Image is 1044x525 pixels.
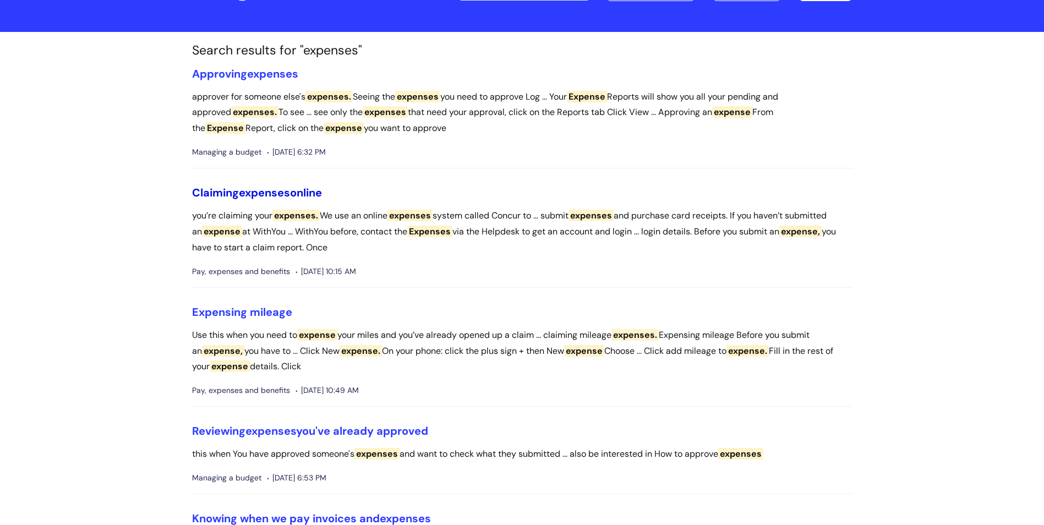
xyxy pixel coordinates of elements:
[192,89,852,136] p: approver for someone else's Seeing the you need to approve Log ... Your Reports will show you all...
[267,145,326,159] span: [DATE] 6:32 PM
[192,424,428,438] a: Reviewingexpensesyou've already approved
[210,360,250,372] span: expense
[192,145,261,159] span: Managing a budget
[231,106,278,118] span: expenses.
[247,67,298,81] span: expenses
[340,345,382,357] span: expense.
[712,106,752,118] span: expense
[407,226,452,237] span: Expenses
[297,329,337,341] span: expense
[192,265,290,278] span: Pay, expenses and benefits
[267,471,326,485] span: [DATE] 6:53 PM
[387,210,433,221] span: expenses
[305,91,353,102] span: expenses.
[192,446,852,462] p: this when You have approved someone's and want to check what they submitted ... also be intereste...
[779,226,822,237] span: expense,
[296,384,359,397] span: [DATE] 10:49 AM
[192,208,852,255] p: you’re claiming your We use an online system called Concur to ... submit and purchase card receip...
[611,329,659,341] span: expenses.
[564,345,604,357] span: expense
[245,424,296,438] span: expenses
[296,265,356,278] span: [DATE] 10:15 AM
[354,448,400,460] span: expenses
[363,106,408,118] span: expenses
[192,305,292,319] a: Expensing mileage
[192,67,298,81] a: Approvingexpenses
[726,345,769,357] span: expense.
[569,210,614,221] span: expenses
[192,471,261,485] span: Managing a budget
[192,185,322,200] a: Claimingexpensesonline
[192,327,852,375] p: Use this when you need to your miles and you’ve already opened up a claim ... claiming mileage Ex...
[272,210,320,221] span: expenses.
[192,384,290,397] span: Pay, expenses and benefits
[395,91,440,102] span: expenses
[192,43,852,58] h1: Search results for "expenses"
[718,448,763,460] span: expenses
[205,122,245,134] span: Expense
[567,91,607,102] span: Expense
[239,185,290,200] span: expenses
[202,345,244,357] span: expense,
[324,122,364,134] span: expense
[202,226,242,237] span: expense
